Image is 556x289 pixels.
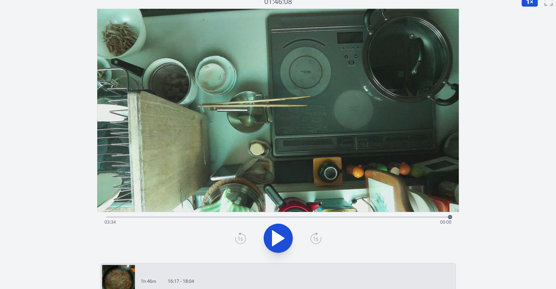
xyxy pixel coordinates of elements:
p: 1h 46m [141,278,156,284]
span: 03:34 [105,219,116,225]
span: 00:00 [440,219,451,225]
p: 16:17 - 18:04 [168,278,194,284]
